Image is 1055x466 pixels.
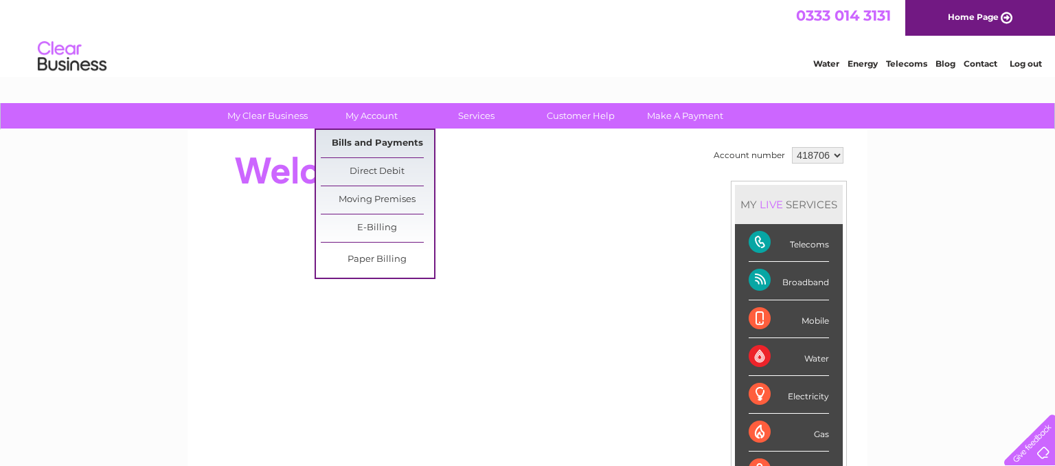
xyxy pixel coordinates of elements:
div: Electricity [749,376,829,414]
a: My Clear Business [211,103,324,129]
a: Contact [964,58,997,69]
a: Log out [1010,58,1042,69]
img: logo.png [37,36,107,78]
a: E-Billing [321,214,434,242]
div: Broadband [749,262,829,300]
a: Services [420,103,533,129]
a: Water [813,58,839,69]
a: 0333 014 3131 [796,7,891,24]
a: Bills and Payments [321,130,434,157]
a: Paper Billing [321,246,434,274]
div: Clear Business is a trading name of Verastar Limited (registered in [GEOGRAPHIC_DATA] No. 3667643... [204,8,853,67]
a: Blog [935,58,955,69]
a: Customer Help [524,103,637,129]
div: Gas [749,414,829,452]
div: LIVE [757,198,786,211]
div: Mobile [749,300,829,338]
td: Account number [710,144,789,167]
a: My Account [315,103,429,129]
div: Telecoms [749,224,829,262]
a: Moving Premises [321,186,434,214]
a: Telecoms [886,58,927,69]
a: Make A Payment [628,103,742,129]
a: Energy [848,58,878,69]
a: Direct Debit [321,158,434,186]
div: Water [749,338,829,376]
div: MY SERVICES [735,185,843,224]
